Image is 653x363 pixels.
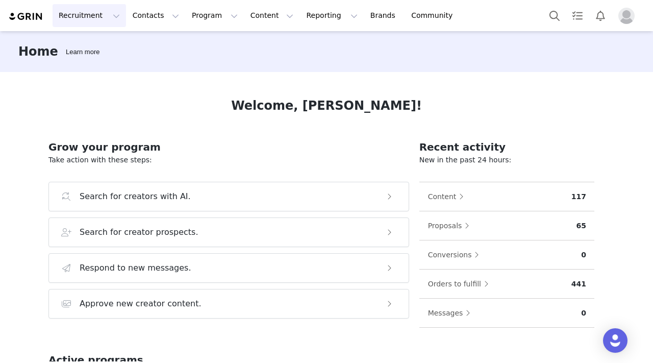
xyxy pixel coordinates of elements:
[48,289,409,319] button: Approve new creator content.
[618,8,635,24] img: placeholder-profile.jpg
[612,8,645,24] button: Profile
[428,305,476,321] button: Messages
[576,221,586,231] p: 65
[64,47,102,57] div: Tooltip anchor
[581,250,586,260] p: 0
[566,4,589,27] a: Tasks
[603,328,627,353] div: Open Intercom Messenger
[405,4,463,27] a: Community
[244,4,300,27] button: Content
[18,42,58,61] h3: Home
[48,139,409,155] h2: Grow your program
[428,217,475,234] button: Proposals
[48,182,409,211] button: Search for creators with AI.
[543,4,566,27] button: Search
[48,217,409,247] button: Search for creator prospects.
[80,226,198,238] h3: Search for creator prospects.
[419,155,594,165] p: New in the past 24 hours:
[581,308,586,319] p: 0
[419,139,594,155] h2: Recent activity
[364,4,405,27] a: Brands
[48,155,409,165] p: Take action with these steps:
[127,4,185,27] button: Contacts
[80,298,202,310] h3: Approve new creator content.
[571,279,586,289] p: 441
[428,188,469,205] button: Content
[428,247,485,263] button: Conversions
[80,190,191,203] h3: Search for creators with AI.
[589,4,612,27] button: Notifications
[231,96,422,115] h1: Welcome, [PERSON_NAME]!
[8,12,44,21] img: grin logo
[53,4,126,27] button: Recruitment
[300,4,363,27] button: Reporting
[48,253,409,283] button: Respond to new messages.
[80,262,191,274] h3: Respond to new messages.
[428,276,494,292] button: Orders to fulfill
[571,191,586,202] p: 117
[186,4,244,27] button: Program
